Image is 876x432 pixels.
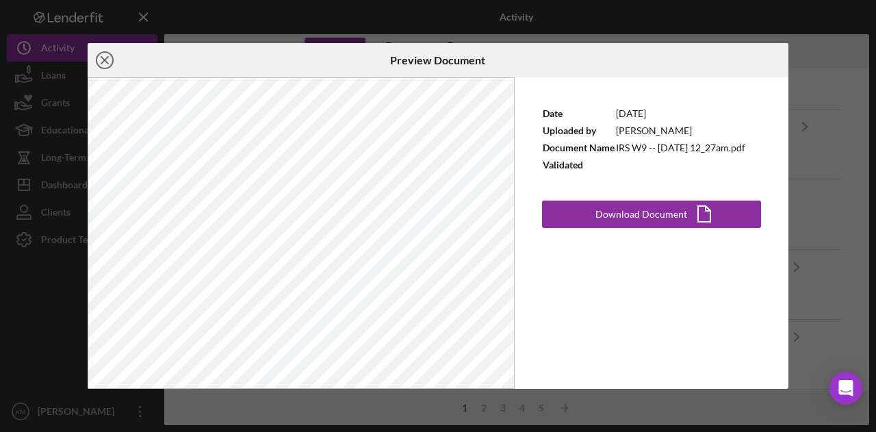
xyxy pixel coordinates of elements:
[543,142,615,153] b: Document Name
[543,107,563,119] b: Date
[542,201,761,228] button: Download Document
[615,139,746,156] td: IRS W9 -- [DATE] 12_27am.pdf
[829,372,862,405] div: Open Intercom Messenger
[390,54,485,66] h6: Preview Document
[595,201,687,228] div: Download Document
[615,105,746,122] td: [DATE]
[543,159,583,170] b: Validated
[615,122,746,139] td: [PERSON_NAME]
[543,125,596,136] b: Uploaded by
